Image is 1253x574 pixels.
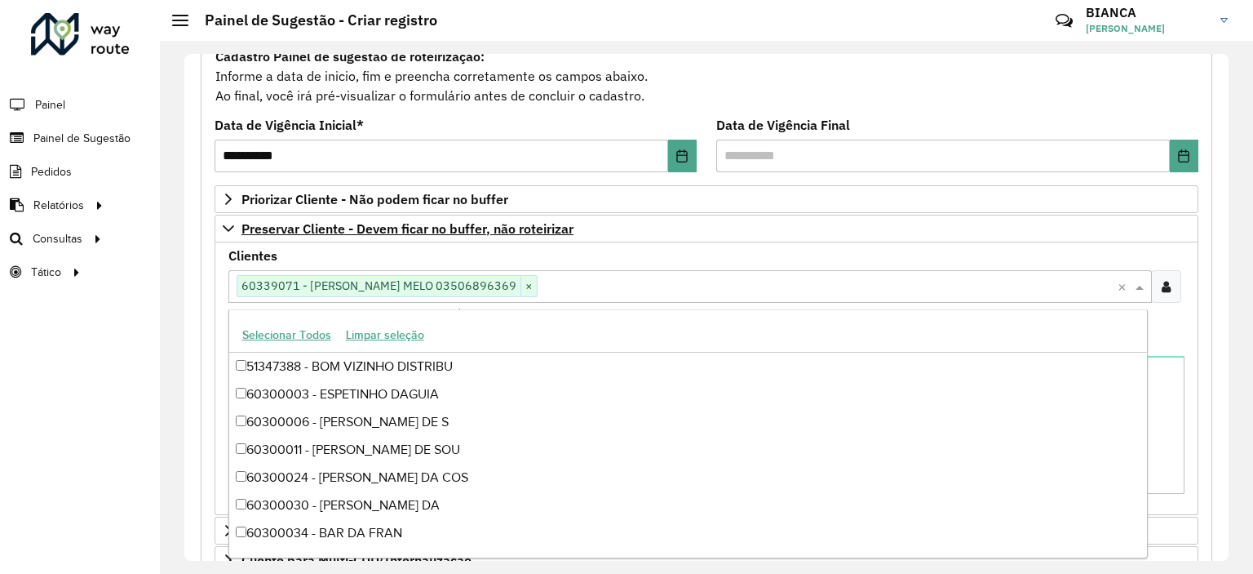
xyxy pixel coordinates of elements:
[1118,277,1131,296] span: Clear all
[1047,3,1082,38] a: Contato Rápido
[31,163,72,180] span: Pedidos
[229,436,1147,464] div: 60300011 - [PERSON_NAME] DE SOU
[215,48,485,65] strong: Cadastro Painel de sugestão de roteirização:
[31,264,61,281] span: Tático
[228,306,533,321] small: Clientes que não devem ser roteirizados – Máximo 50 PDVS
[241,222,573,235] span: Preservar Cliente - Devem ficar no buffer, não roteirizar
[33,130,131,147] span: Painel de Sugestão
[237,276,520,296] span: 60339071 - [PERSON_NAME] MELO 03506896369
[339,323,432,348] button: Limpar seleção
[716,115,850,135] label: Data de Vigência Final
[235,323,339,348] button: Selecionar Todos
[241,554,472,567] span: Cliente para Multi-CDD/Internalização
[229,519,1147,547] div: 60300034 - BAR DA FRAN
[215,185,1198,213] a: Priorizar Cliente - Não podem ficar no buffer
[229,464,1147,492] div: 60300024 - [PERSON_NAME] DA COS
[215,517,1198,545] a: Cliente para Recarga
[35,96,65,113] span: Painel
[1086,5,1208,20] h3: BIANCA
[229,492,1147,519] div: 60300030 - [PERSON_NAME] DA
[1170,140,1198,172] button: Choose Date
[228,309,1148,558] ng-dropdown-panel: Options list
[215,243,1198,515] div: Preservar Cliente - Devem ficar no buffer, não roteirizar
[1086,21,1208,36] span: [PERSON_NAME]
[241,193,508,206] span: Priorizar Cliente - Não podem ficar no buffer
[229,380,1147,408] div: 60300003 - ESPETINHO DAGUIA
[215,546,1198,574] a: Cliente para Multi-CDD/Internalização
[668,140,697,172] button: Choose Date
[228,246,277,265] label: Clientes
[33,230,82,247] span: Consultas
[229,408,1147,436] div: 60300006 - [PERSON_NAME] DE S
[229,353,1147,380] div: 51347388 - BOM VIZINHO DISTRIBU
[215,215,1198,243] a: Preservar Cliente - Devem ficar no buffer, não roteirizar
[33,197,84,214] span: Relatórios
[520,277,537,296] span: ×
[215,46,1198,106] div: Informe a data de inicio, fim e preencha corretamente os campos abaixo. Ao final, você irá pré-vi...
[215,115,364,135] label: Data de Vigência Inicial
[188,11,437,29] h2: Painel de Sugestão - Criar registro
